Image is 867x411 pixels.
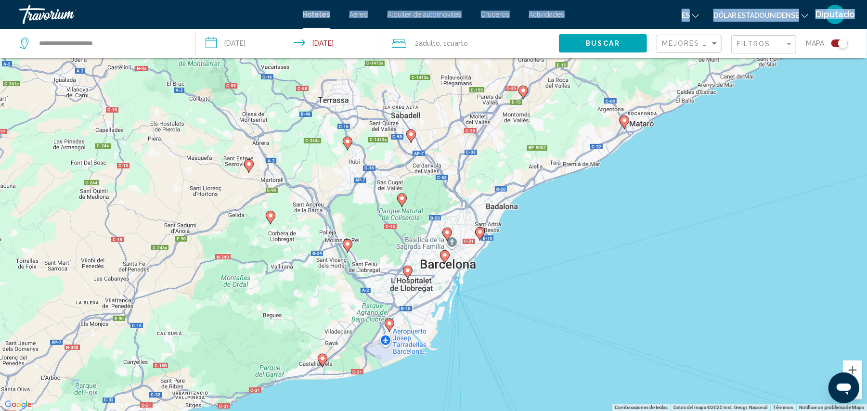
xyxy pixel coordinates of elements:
[447,39,468,47] span: Cuarto
[415,37,440,50] span: 2
[19,5,293,24] a: Travorium
[682,12,690,19] font: es
[815,9,855,19] font: Diputado
[682,8,699,22] button: Cambiar idioma
[303,11,330,18] a: Hoteles
[828,372,859,403] iframe: Botón para iniciar la ventana de mensajería
[799,405,864,410] a: Notificar un problema de Maps
[823,4,848,25] button: Menú de usuario
[388,11,462,18] a: Alquiler de automóviles
[349,11,368,18] a: Aéreo
[481,11,510,18] a: Cruceros
[2,398,34,411] img: Google
[737,40,771,48] span: Filtros
[731,35,796,54] button: Filter
[440,37,468,50] span: , 1
[806,37,824,50] span: Mapa
[419,39,440,47] span: Adulto
[559,34,647,52] button: Buscar
[713,12,799,19] font: Dólar estadounidense
[585,40,620,48] span: Buscar
[662,39,759,47] span: Mejores descuentos
[713,8,808,22] button: Cambiar moneda
[382,29,559,58] button: Travelers: 2 adults, 0 children
[196,29,382,58] button: Check-in date: Nov 30, 2025 Check-out date: Dec 2, 2025
[843,360,862,380] button: Ampliar
[615,404,668,411] button: Combinaciones de teclas
[2,398,34,411] a: Abre esta zona en Google Maps (se abre en una nueva ventana)
[824,39,848,48] button: Toggle map
[662,40,719,48] mat-select: Sort by
[773,405,793,410] a: Términos (se abre en una nueva pestaña)
[673,405,767,410] span: Datos del mapa ©2025 Inst. Geogr. Nacional
[529,11,565,18] a: Actividades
